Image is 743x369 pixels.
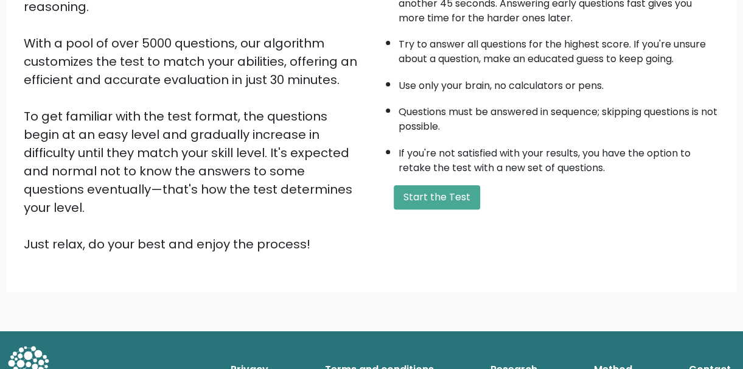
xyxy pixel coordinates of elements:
[394,185,480,209] button: Start the Test
[399,99,720,134] li: Questions must be answered in sequence; skipping questions is not possible.
[399,140,720,175] li: If you're not satisfied with your results, you have the option to retake the test with a new set ...
[399,72,720,93] li: Use only your brain, no calculators or pens.
[399,31,720,66] li: Try to answer all questions for the highest score. If you're unsure about a question, make an edu...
